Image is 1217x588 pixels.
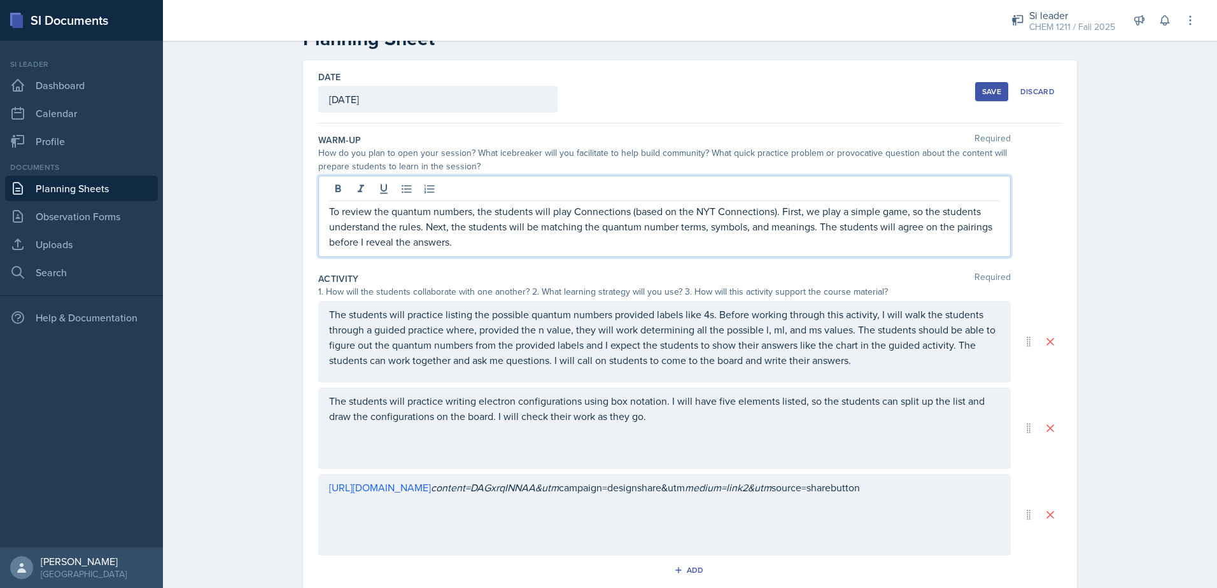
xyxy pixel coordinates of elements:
button: Save [975,82,1008,101]
div: How do you plan to open your session? What icebreaker will you facilitate to help build community... [318,146,1011,173]
a: [URL][DOMAIN_NAME] [329,480,431,494]
div: Documents [5,162,158,173]
div: [PERSON_NAME] [41,555,127,568]
a: Observation Forms [5,204,158,229]
p: The students will practice listing the possible quantum numbers provided labels like 4s. Before w... [329,307,1000,368]
a: Uploads [5,232,158,257]
em: medium=link2&utm [685,480,771,494]
h2: Planning Sheet [303,27,1077,50]
div: Si leader [1029,8,1115,23]
p: campaign=designshare&utm source=sharebutton [329,480,1000,495]
p: The students will practice writing electron configurations using box notation. I will have five e... [329,393,1000,424]
p: To review the quantum numbers, the students will play Connections (based on the NYT Connections).... [329,204,1000,249]
div: [GEOGRAPHIC_DATA] [41,568,127,580]
label: Date [318,71,341,83]
span: Required [974,272,1011,285]
a: Dashboard [5,73,158,98]
a: Profile [5,129,158,154]
a: Search [5,260,158,285]
div: 1. How will the students collaborate with one another? 2. What learning strategy will you use? 3.... [318,285,1011,298]
em: content=DAGxrqINNAA&utm [431,480,559,494]
div: Add [677,565,704,575]
a: Calendar [5,101,158,126]
div: Save [982,87,1001,97]
button: Add [670,561,711,580]
button: Discard [1013,82,1062,101]
span: Required [974,134,1011,146]
label: Warm-Up [318,134,361,146]
div: Si leader [5,59,158,70]
a: Planning Sheets [5,176,158,201]
div: CHEM 1211 / Fall 2025 [1029,20,1115,34]
label: Activity [318,272,359,285]
div: Help & Documentation [5,305,158,330]
div: Discard [1020,87,1055,97]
